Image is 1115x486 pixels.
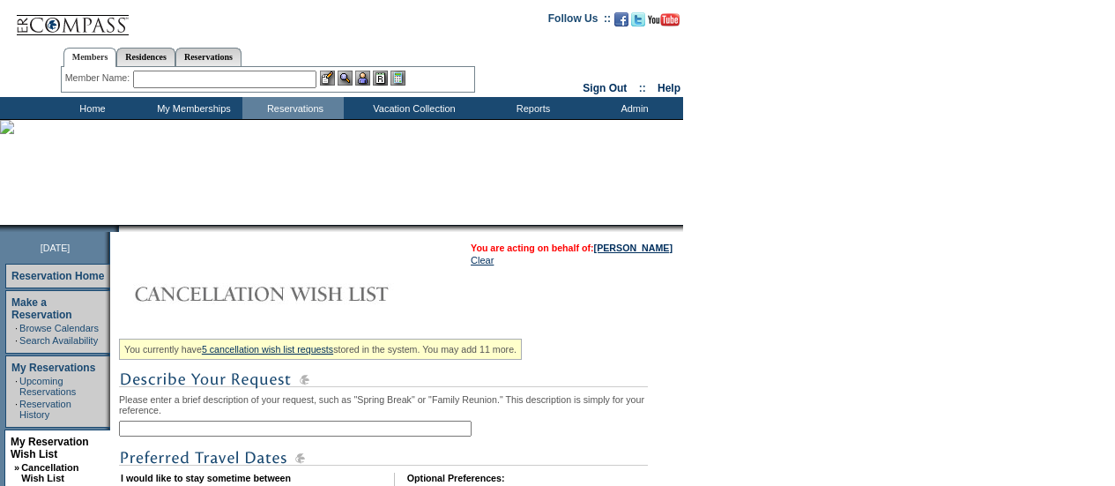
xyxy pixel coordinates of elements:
[648,13,680,26] img: Subscribe to our YouTube Channel
[15,376,18,397] td: ·
[119,276,472,311] img: Cancellation Wish List
[407,473,505,483] b: Optional Preferences:
[113,225,119,232] img: promoShadowLeftCorner.gif
[471,243,673,253] span: You are acting on behalf of:
[119,339,522,360] div: You currently have stored in the system. You may add 11 more.
[19,335,98,346] a: Search Availability
[242,97,344,119] td: Reservations
[63,48,117,67] a: Members
[373,71,388,86] img: Reservations
[548,11,611,32] td: Follow Us ::
[338,71,353,86] img: View
[15,335,18,346] td: ·
[582,97,683,119] td: Admin
[21,462,78,483] a: Cancellation Wish List
[614,18,628,28] a: Become our fan on Facebook
[19,399,71,420] a: Reservation History
[344,97,480,119] td: Vacation Collection
[119,225,121,232] img: blank.gif
[19,323,99,333] a: Browse Calendars
[19,376,76,397] a: Upcoming Reservations
[175,48,242,66] a: Reservations
[15,399,18,420] td: ·
[11,296,72,321] a: Make a Reservation
[11,436,89,460] a: My Reservation Wish List
[40,97,141,119] td: Home
[320,71,335,86] img: b_edit.gif
[648,18,680,28] a: Subscribe to our YouTube Channel
[631,18,645,28] a: Follow us on Twitter
[631,12,645,26] img: Follow us on Twitter
[141,97,242,119] td: My Memberships
[583,82,627,94] a: Sign Out
[11,270,104,282] a: Reservation Home
[614,12,628,26] img: Become our fan on Facebook
[65,71,133,86] div: Member Name:
[471,255,494,265] a: Clear
[14,462,19,473] b: »
[355,71,370,86] img: Impersonate
[15,323,18,333] td: ·
[116,48,175,66] a: Residences
[639,82,646,94] span: ::
[41,243,71,253] span: [DATE]
[658,82,680,94] a: Help
[594,243,673,253] a: [PERSON_NAME]
[11,362,95,374] a: My Reservations
[121,473,291,483] b: I would like to stay sometime between
[480,97,582,119] td: Reports
[390,71,405,86] img: b_calculator.gif
[202,344,333,355] a: 5 cancellation wish list requests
